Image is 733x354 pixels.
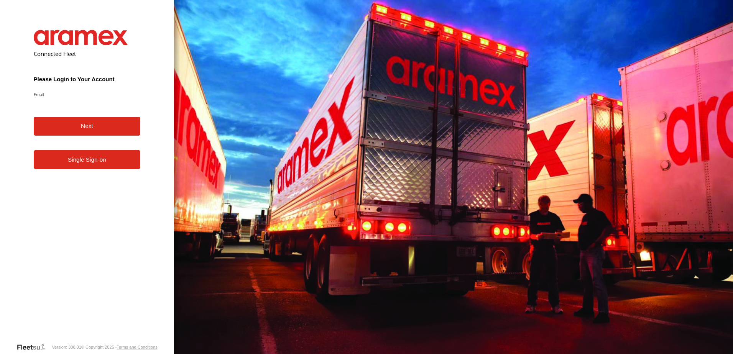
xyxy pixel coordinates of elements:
[16,343,52,351] a: Visit our Website
[81,345,158,349] div: © Copyright 2025 -
[34,150,141,169] a: Single Sign-on
[34,117,141,136] button: Next
[34,30,128,45] img: Aramex
[34,92,141,97] label: Email
[117,345,157,349] a: Terms and Conditions
[34,50,141,57] h2: Connected Fleet
[34,76,141,82] h3: Please Login to Your Account
[52,345,81,349] div: Version: 308.01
